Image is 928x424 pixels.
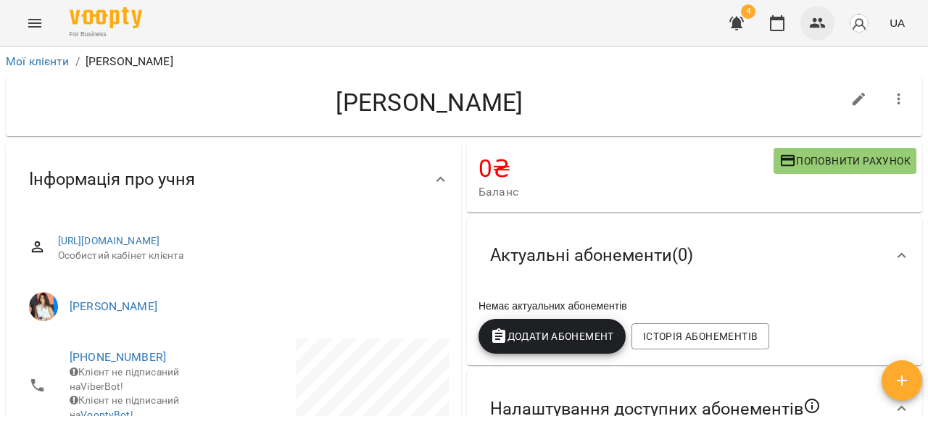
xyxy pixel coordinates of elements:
[17,6,52,41] button: Menu
[6,54,70,68] a: Мої клієнти
[70,299,157,313] a: [PERSON_NAME]
[86,53,173,70] p: [PERSON_NAME]
[58,235,160,246] a: [URL][DOMAIN_NAME]
[70,30,142,39] span: For Business
[6,142,461,217] div: Інформація про учня
[803,397,821,415] svg: Якщо не обрано жодного, клієнт зможе побачити всі публічні абонементи
[478,183,774,201] span: Баланс
[6,53,922,70] nav: breadcrumb
[490,328,614,345] span: Додати Абонемент
[849,13,869,33] img: avatar_s.png
[17,88,842,117] h4: [PERSON_NAME]
[29,168,195,191] span: Інформація про учня
[70,366,179,392] span: Клієнт не підписаний на ViberBot!
[478,154,774,183] h4: 0 ₴
[70,350,166,364] a: [PHONE_NUMBER]
[643,328,758,345] span: Історія абонементів
[741,4,755,19] span: 4
[884,9,911,36] button: UA
[29,292,58,321] img: Ольга Олександрівна Об'єдкова
[80,409,130,420] a: VooptyBot
[478,319,626,354] button: Додати Абонемент
[75,53,80,70] li: /
[774,148,916,174] button: Поповнити рахунок
[467,218,922,293] div: Актуальні абонементи(0)
[631,323,769,349] button: Історія абонементів
[490,244,693,267] span: Актуальні абонементи ( 0 )
[890,15,905,30] span: UA
[779,152,911,170] span: Поповнити рахунок
[490,397,821,420] span: Налаштування доступних абонементів
[70,394,179,420] span: Клієнт не підписаний на !
[58,249,438,263] span: Особистий кабінет клієнта
[476,296,913,316] div: Немає актуальних абонементів
[70,7,142,28] img: Voopty Logo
